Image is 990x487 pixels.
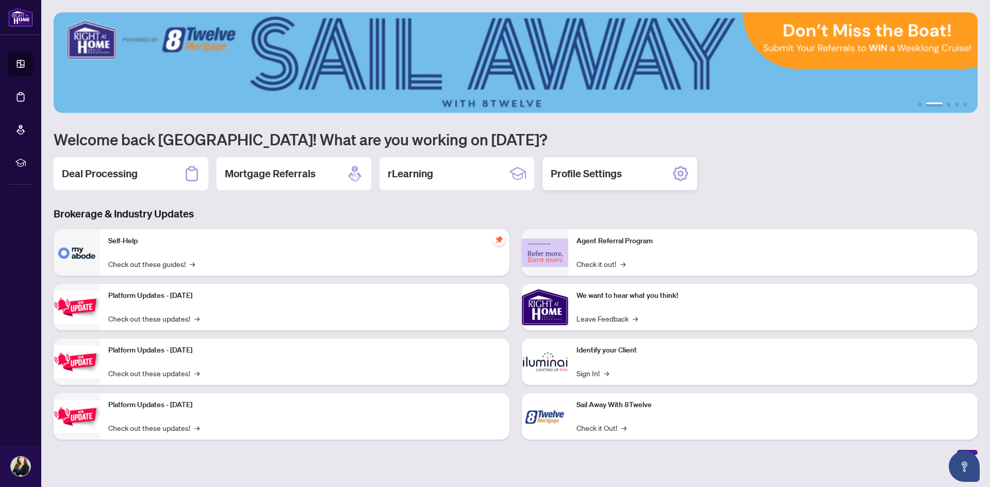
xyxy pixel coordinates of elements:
span: → [621,422,626,433]
p: We want to hear what you think! [576,290,969,301]
a: Check it out!→ [576,258,625,270]
span: → [190,258,195,270]
img: Slide 1 [54,12,978,113]
a: Check out these updates!→ [108,367,200,379]
h2: Profile Settings [551,166,622,181]
img: Agent Referral Program [522,239,568,267]
button: 2 [926,103,943,107]
span: → [633,313,638,324]
span: → [194,422,200,433]
button: 5 [963,103,967,107]
p: Sail Away With 8Twelve [576,399,969,411]
h3: Brokerage & Industry Updates [54,207,978,221]
p: Platform Updates - [DATE] [108,399,501,411]
a: Check it Out!→ [576,422,626,433]
p: Agent Referral Program [576,236,969,247]
p: Identify your Client [576,345,969,356]
h2: Mortgage Referrals [225,166,316,181]
img: Platform Updates - July 21, 2025 [54,291,100,324]
img: Identify your Client [522,339,568,385]
a: Check out these updates!→ [108,313,200,324]
button: Open asap [949,451,980,482]
span: → [620,258,625,270]
img: Platform Updates - June 23, 2025 [54,400,100,433]
span: → [194,313,200,324]
p: Platform Updates - [DATE] [108,345,501,356]
a: Check out these guides!→ [108,258,195,270]
img: Platform Updates - July 8, 2025 [54,346,100,378]
img: logo [8,8,33,27]
span: → [194,367,200,379]
span: → [604,367,609,379]
span: pushpin [493,233,505,246]
img: Sail Away With 8Twelve [522,393,568,440]
p: Self-Help [108,236,501,247]
h2: rLearning [388,166,433,181]
p: Platform Updates - [DATE] [108,290,501,301]
a: Sign In!→ [576,367,609,379]
img: Self-Help [54,229,100,276]
a: Leave Feedback→ [576,313,638,324]
a: Check out these updates!→ [108,422,200,433]
button: 1 [918,103,922,107]
button: 3 [947,103,951,107]
img: Profile Icon [11,457,30,476]
h1: Welcome back [GEOGRAPHIC_DATA]! What are you working on [DATE]? [54,129,978,149]
h2: Deal Processing [62,166,138,181]
button: 4 [955,103,959,107]
img: We want to hear what you think! [522,284,568,330]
